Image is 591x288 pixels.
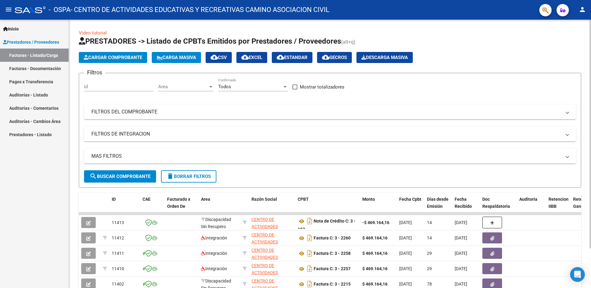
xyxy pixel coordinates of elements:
span: Area [201,197,210,202]
strong: Factura C: 3 - 2258 [314,251,351,256]
span: [DATE] [455,282,467,286]
strong: $ 469.164,16 [362,251,388,256]
span: [DATE] [399,266,412,271]
strong: Factura C: 3 - 2260 [314,236,351,241]
span: Fecha Cpbt [399,197,421,202]
i: Descargar documento [306,233,314,243]
strong: $ 469.164,16 [362,266,388,271]
strong: $ 469.164,16 [362,282,388,286]
datatable-header-cell: Retencion IIBB [546,193,571,220]
span: Facturado x Orden De [167,197,190,209]
mat-panel-title: FILTROS DEL COMPROBANTE [91,108,561,115]
span: 11402 [112,282,124,286]
span: CPBT [298,197,309,202]
span: [DATE] [455,220,467,225]
span: CAE [143,197,151,202]
a: Video tutorial [79,30,107,36]
span: 29 [427,266,432,271]
span: Auditoria [519,197,537,202]
span: 29 [427,251,432,256]
mat-icon: menu [5,6,12,13]
span: Todos [218,84,231,89]
span: Integración [201,266,227,271]
datatable-header-cell: Auditoria [517,193,546,220]
i: Descargar documento [306,248,314,258]
mat-icon: person [579,6,586,13]
datatable-header-cell: Doc Respaldatoria [480,193,517,220]
i: Descargar documento [306,264,314,274]
span: Gecros [322,55,347,60]
span: Cargar Comprobante [84,55,142,60]
button: EXCEL [236,52,267,63]
span: [DATE] [399,251,412,256]
span: - CENTRO DE ACTIVIDADES EDUCATIVAS Y RECREATIVAS CAMINO ASOCIACION CIVIL [70,3,329,17]
button: Cargar Comprobante [79,52,147,63]
mat-expansion-panel-header: FILTROS DE INTEGRACION [84,127,576,141]
datatable-header-cell: CAE [140,193,165,220]
span: - OSPA [49,3,70,17]
span: Descarga Masiva [361,55,408,60]
strong: $ 469.164,16 [362,235,388,240]
button: Borrar Filtros [161,170,216,183]
datatable-header-cell: Razón Social [249,193,295,220]
mat-expansion-panel-header: FILTROS DEL COMPROBANTE [84,105,576,119]
mat-icon: search [90,172,97,180]
button: Descarga Masiva [356,52,413,63]
button: CSV [206,52,232,63]
strong: Nota de Crédito C: 3 - 153 [298,219,356,232]
span: Integración [201,235,227,240]
button: Estandar [272,52,312,63]
span: Area [158,84,208,89]
span: CENTRO DE ACTIVIDADES EDUCATIVAS Y RECREATIVAS CAMINO ASOCIACION CIVIL [251,248,288,288]
i: Descargar documento [306,216,314,226]
span: 11410 [112,266,124,271]
mat-panel-title: MAS FILTROS [91,153,561,160]
span: Inicio [3,26,19,32]
span: [DATE] [399,282,412,286]
datatable-header-cell: Fecha Recibido [452,193,480,220]
div: 30713186402 [251,216,293,229]
span: 11412 [112,235,124,240]
span: 11411 [112,251,124,256]
span: 14 [427,235,432,240]
span: [DATE] [455,235,467,240]
span: CSV [211,55,227,60]
span: Carga Masiva [157,55,196,60]
mat-icon: cloud_download [241,53,249,61]
mat-expansion-panel-header: MAS FILTROS [84,149,576,164]
div: 30713186402 [251,247,293,260]
datatable-header-cell: Area [199,193,240,220]
button: Carga Masiva [152,52,201,63]
span: Discapacidad Sin Recupero [201,217,231,229]
datatable-header-cell: ID [109,193,140,220]
span: Borrar Filtros [167,174,211,179]
app-download-masive: Descarga masiva de comprobantes (adjuntos) [356,52,413,63]
span: Buscar Comprobante [90,174,151,179]
span: [DATE] [399,220,412,225]
span: Mostrar totalizadores [300,83,344,91]
strong: -$ 469.164,16 [362,220,389,225]
mat-panel-title: FILTROS DE INTEGRACION [91,131,561,137]
div: Open Intercom Messenger [570,267,585,282]
datatable-header-cell: Facturado x Orden De [165,193,199,220]
span: Monto [362,197,375,202]
mat-icon: cloud_download [277,53,284,61]
span: Integración [201,251,227,256]
span: (alt+q) [341,39,356,45]
span: 14 [427,220,432,225]
datatable-header-cell: CPBT [295,193,360,220]
datatable-header-cell: Fecha Cpbt [397,193,424,220]
span: Días desde Emisión [427,197,448,209]
mat-icon: cloud_download [322,53,329,61]
datatable-header-cell: Monto [360,193,397,220]
button: Buscar Comprobante [84,170,156,183]
h3: Filtros [84,68,105,77]
span: Razón Social [251,197,277,202]
mat-icon: delete [167,172,174,180]
span: [DATE] [455,266,467,271]
span: 11413 [112,220,124,225]
datatable-header-cell: Días desde Emisión [424,193,452,220]
span: CENTRO DE ACTIVIDADES EDUCATIVAS Y RECREATIVAS CAMINO ASOCIACION CIVIL [251,217,288,257]
strong: Factura C: 3 - 2257 [314,266,351,271]
strong: Factura C: 3 - 2215 [314,282,351,287]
